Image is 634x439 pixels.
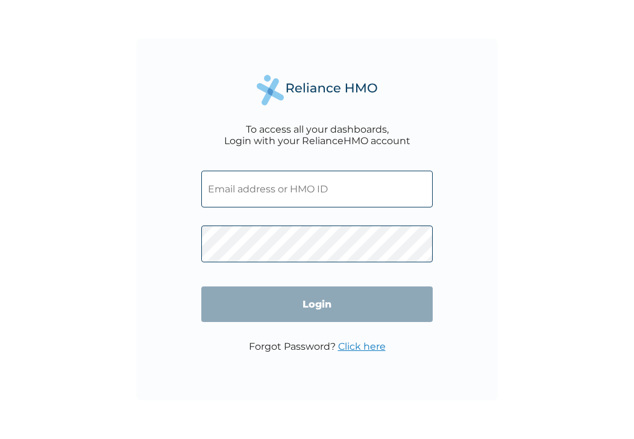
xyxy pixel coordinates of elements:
[249,341,386,352] p: Forgot Password?
[201,286,433,322] input: Login
[224,124,410,147] div: To access all your dashboards, Login with your RelianceHMO account
[257,75,377,106] img: Reliance Health's Logo
[338,341,386,352] a: Click here
[201,171,433,207] input: Email address or HMO ID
